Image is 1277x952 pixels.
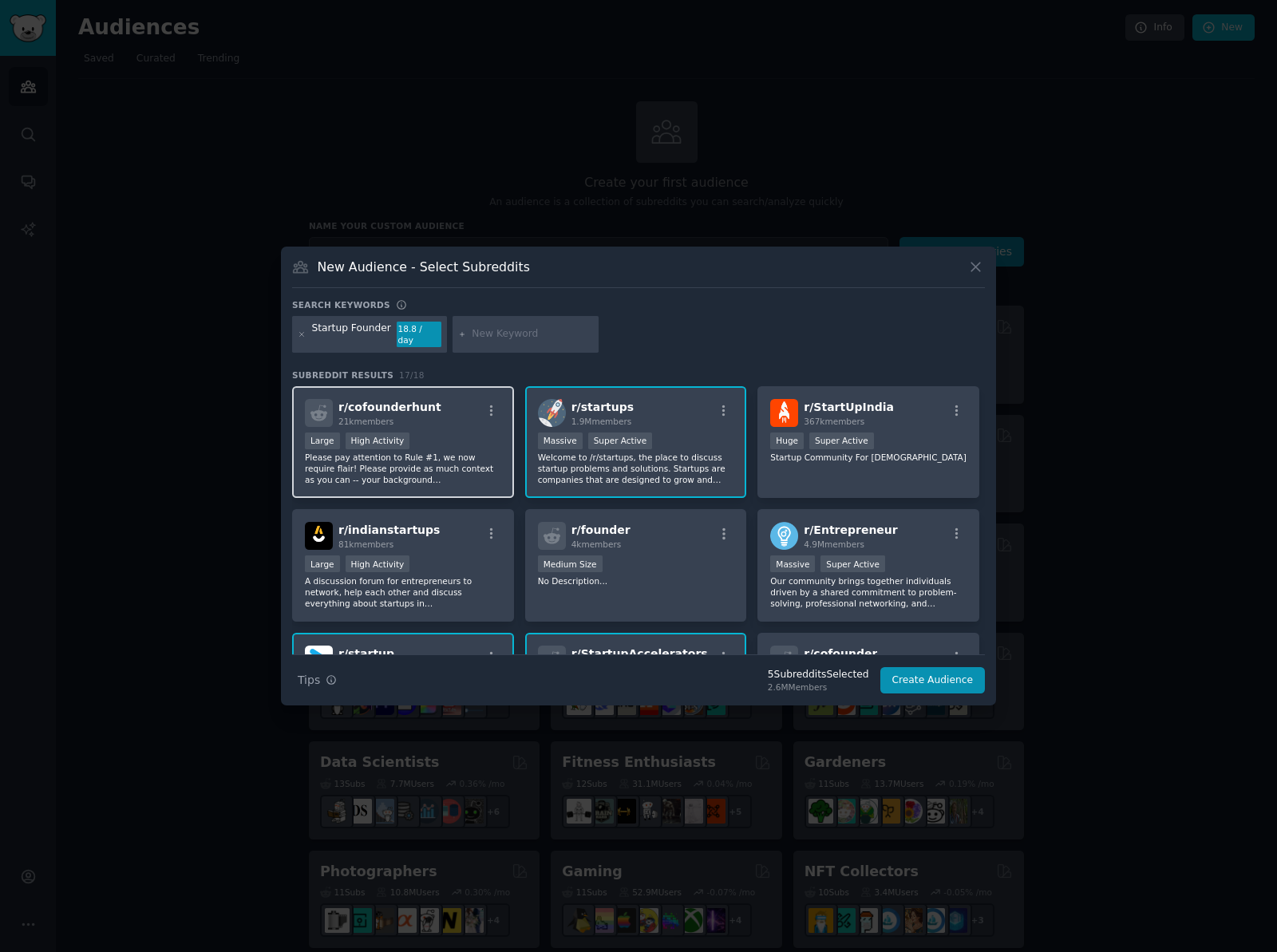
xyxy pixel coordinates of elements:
span: r/ cofounder [804,647,877,660]
span: r/ indianstartups [338,523,440,536]
span: r/ startups [571,401,634,413]
input: New Keyword [472,327,593,342]
p: Our community brings together individuals driven by a shared commitment to problem-solving, profe... [770,575,967,609]
span: r/ founder [571,523,631,536]
img: StartUpIndia [770,399,798,427]
span: r/ startup [338,647,394,660]
div: Huge [770,433,804,449]
img: startups [538,399,566,427]
div: 2.6M Members [768,681,869,693]
span: 1.9M members [571,417,632,426]
div: 5 Subreddit s Selected [768,668,869,682]
span: r/ cofounderhunt [338,401,441,413]
span: 81k members [338,539,393,549]
h3: Search keywords [292,299,390,310]
span: 4.9M members [804,539,864,549]
div: Massive [770,555,815,572]
div: 18.8 / day [397,322,441,347]
img: startup [305,646,333,674]
span: r/ Entrepreneur [804,523,897,536]
img: Entrepreneur [770,522,798,550]
p: A discussion forum for entrepreneurs to network, help each other and discuss everything about sta... [305,575,501,609]
div: Startup Founder [312,322,391,347]
span: r/ StartupAccelerators [571,647,708,660]
div: Medium Size [538,555,603,572]
div: Super Active [820,555,885,572]
div: Massive [538,433,583,449]
img: indianstartups [305,522,333,550]
span: Subreddit Results [292,369,393,381]
span: 17 / 18 [399,370,425,380]
p: Startup Community For [DEMOGRAPHIC_DATA] [770,452,967,463]
span: r/ StartUpIndia [804,401,894,413]
p: Welcome to /r/startups, the place to discuss startup problems and solutions. Startups are compani... [538,452,734,485]
p: No Description... [538,575,734,587]
div: High Activity [346,555,410,572]
div: Super Active [809,433,874,449]
h3: New Audience - Select Subreddits [318,259,530,275]
p: Please pay attention to Rule #1, we now require flair! Please provide as much context as you can ... [305,452,501,485]
div: Large [305,555,340,572]
span: 21k members [338,417,393,426]
button: Tips [292,666,342,694]
div: High Activity [346,433,410,449]
span: Tips [298,672,320,689]
button: Create Audience [880,667,986,694]
span: 367k members [804,417,864,426]
span: 4k members [571,539,622,549]
div: Large [305,433,340,449]
div: Super Active [588,433,653,449]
